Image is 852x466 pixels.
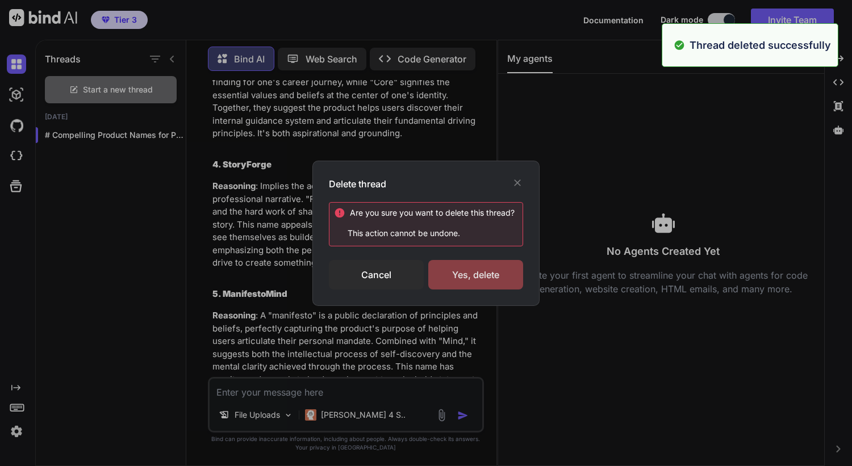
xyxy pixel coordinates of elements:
div: Are you sure you want to delete this ? [350,207,515,219]
div: Yes, delete [428,260,523,289]
div: Cancel [329,260,424,289]
h3: Delete thread [329,177,386,191]
p: Thread deleted successfully [690,37,831,53]
span: thread [484,208,511,217]
img: alert [674,37,685,53]
p: This action cannot be undone. [334,228,523,239]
